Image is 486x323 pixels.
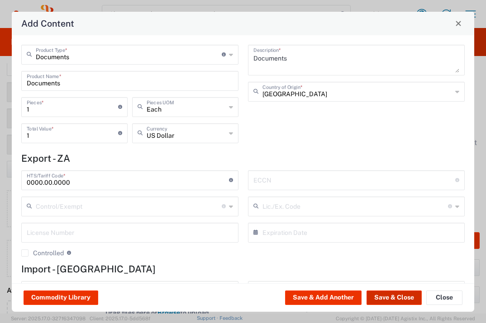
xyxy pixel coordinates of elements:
[21,17,74,30] h4: Add Content
[452,17,465,30] button: Close
[426,290,462,305] button: Close
[285,290,362,305] button: Save & Add Another
[24,290,98,305] button: Commodity Library
[367,290,422,305] button: Save & Close
[21,263,465,275] h4: Import - [GEOGRAPHIC_DATA]
[21,249,64,257] label: Controlled
[21,153,465,164] h4: Export - ZA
